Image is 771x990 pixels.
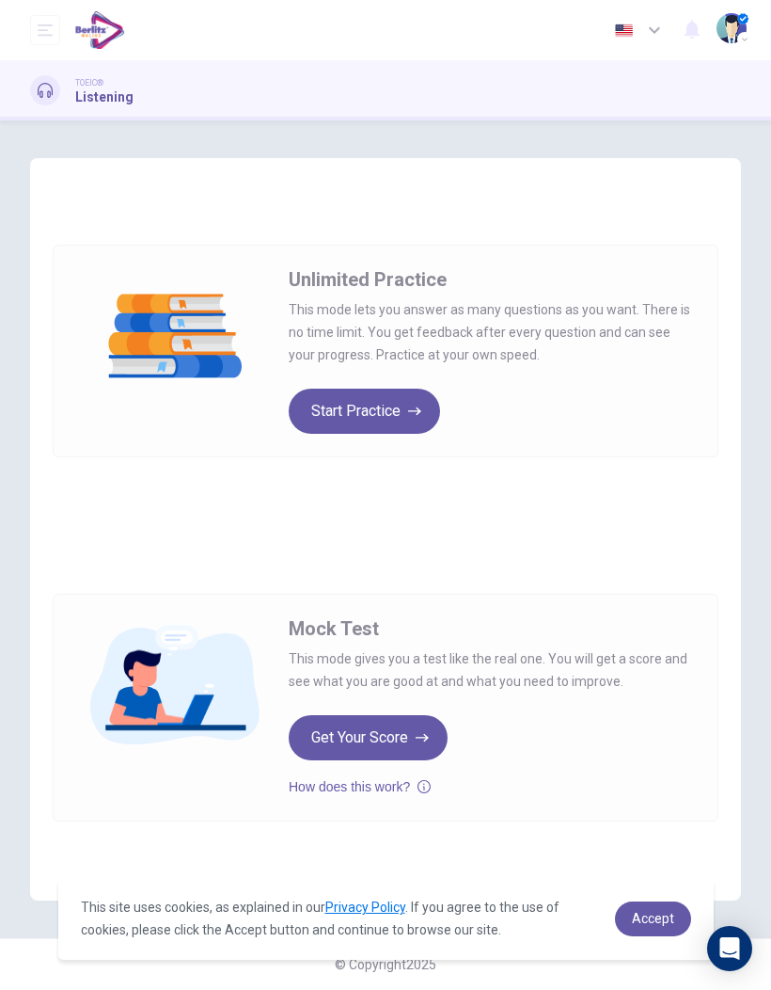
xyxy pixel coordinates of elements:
div: Open Intercom Messenger [707,926,752,971]
button: Get Your Score [289,715,448,760]
img: Profile picture [716,13,747,43]
span: Unlimited Practice [289,268,447,291]
a: dismiss cookie message [615,902,691,936]
span: Mock Test [289,617,379,640]
img: en [612,24,636,38]
img: EduSynch logo [75,11,125,49]
span: © Copyright 2025 [335,957,436,972]
span: This mode gives you a test like the real one. You will get a score and see what you are good at a... [289,647,695,693]
button: Start Practice [289,389,440,434]
span: This site uses cookies, as explained in our . If you agree to the use of cookies, please click th... [81,900,559,937]
div: cookieconsent [58,877,714,960]
button: How does this work? [289,775,431,798]
span: This mode lets you answer as many questions as you want. There is no time limit. You get feedback... [289,298,695,366]
span: Accept [632,911,674,926]
button: open mobile menu [30,15,60,45]
a: Privacy Policy [325,900,405,915]
h1: Listening [75,89,134,104]
span: TOEIC® [75,76,103,89]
